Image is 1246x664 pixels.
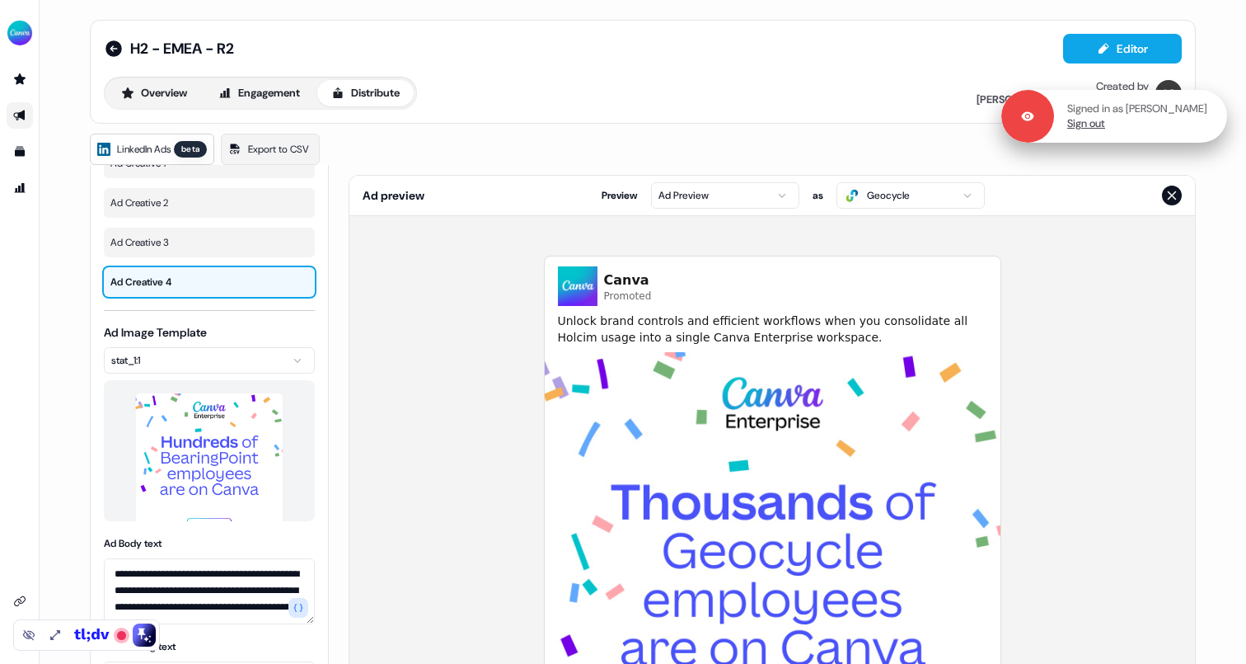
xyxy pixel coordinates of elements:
span: Unlock brand controls and efficient workflows when you consolidate all Holcim usage into a single... [558,313,987,346]
a: Go to integrations [7,624,33,651]
a: Go to templates [7,139,33,165]
span: Ad Creative 3 [110,234,308,251]
a: Export to CSV [221,134,320,165]
a: Go to integrations [7,588,33,615]
label: Ad Body text [104,537,162,550]
span: Preview [602,187,638,204]
a: Go to attribution [7,175,33,201]
span: Ad Creative 2 [110,195,308,211]
button: Close preview [1162,186,1182,205]
a: Editor [1063,42,1182,59]
div: beta [174,141,207,158]
span: Ad preview [363,187,424,204]
span: as [813,187,823,204]
span: LinkedIn Ads [117,141,171,158]
a: Go to outbound experience [7,102,33,129]
button: Overview [107,80,201,106]
a: Go to prospects [7,66,33,92]
span: Promoted [604,290,652,303]
img: Anna [1155,80,1182,106]
div: Created by [1096,80,1149,93]
button: Editor [1063,34,1182,64]
span: Export to CSV [248,141,309,158]
label: Ad Image Template [104,325,207,340]
span: Ad Creative 4 [110,274,308,290]
label: Ad Heading text [104,640,176,653]
a: Sign out [1067,116,1105,131]
p: Signed in as [PERSON_NAME] [1067,101,1207,116]
div: [PERSON_NAME] [PERSON_NAME] [977,93,1149,106]
a: LinkedIn Adsbeta [90,134,214,165]
button: Engagement [204,80,314,106]
button: Distribute [317,80,414,106]
span: Canva [604,271,652,290]
span: H2 - EMEA - R2 [130,39,234,59]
